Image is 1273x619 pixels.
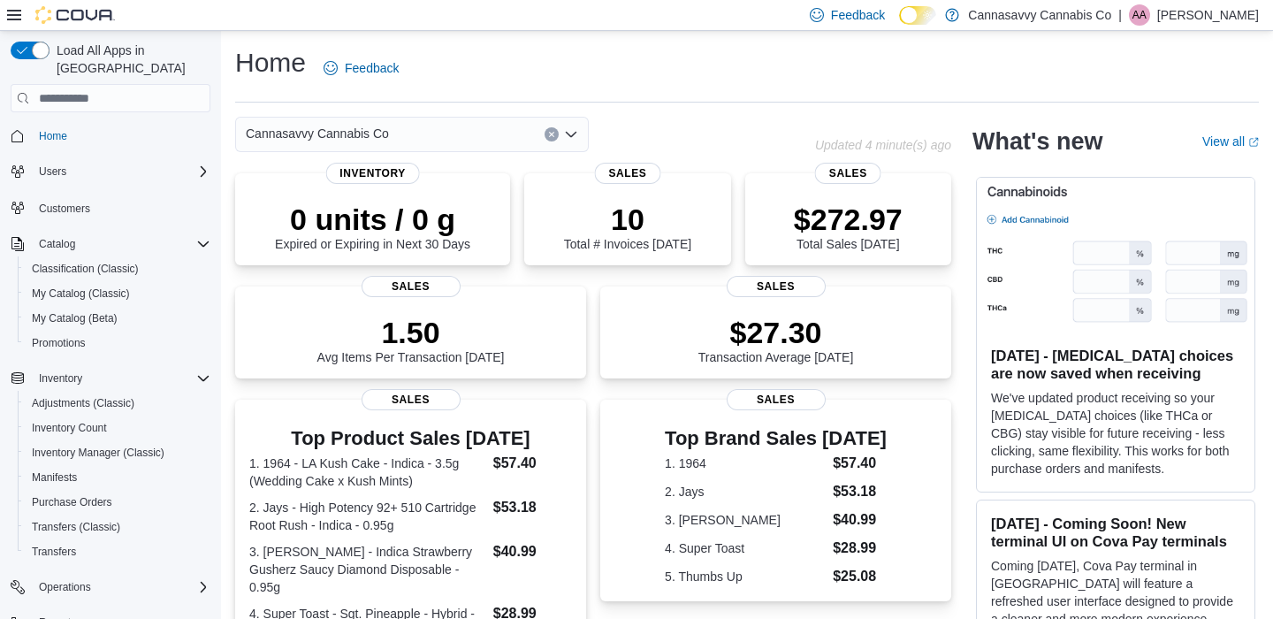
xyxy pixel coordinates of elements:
[32,233,82,255] button: Catalog
[4,159,217,184] button: Users
[32,336,86,350] span: Promotions
[32,161,73,182] button: Users
[4,366,217,391] button: Inventory
[899,6,936,25] input: Dark Mode
[665,539,826,557] dt: 4. Super Toast
[18,391,217,416] button: Adjustments (Classic)
[32,520,120,534] span: Transfers (Classic)
[25,283,137,304] a: My Catalog (Classic)
[545,127,559,141] button: Clear input
[32,287,130,301] span: My Catalog (Classic)
[1248,137,1259,148] svg: External link
[25,417,210,439] span: Inventory Count
[698,315,854,364] div: Transaction Average [DATE]
[831,6,885,24] span: Feedback
[25,467,84,488] a: Manifests
[275,202,470,251] div: Expired or Expiring in Next 30 Days
[18,539,217,564] button: Transfers
[18,331,217,355] button: Promotions
[1118,4,1122,26] p: |
[25,332,93,354] a: Promotions
[18,281,217,306] button: My Catalog (Classic)
[32,198,97,219] a: Customers
[564,202,691,251] div: Total # Invoices [DATE]
[833,566,887,587] dd: $25.08
[25,258,146,279] a: Classification (Classic)
[249,455,486,490] dt: 1. 1964 - LA Kush Cake - Indica - 3.5g (Wedding Cake x Kush Mints)
[316,50,406,86] a: Feedback
[833,481,887,502] dd: $53.18
[32,446,164,460] span: Inventory Manager (Classic)
[18,416,217,440] button: Inventory Count
[25,516,210,538] span: Transfers (Classic)
[594,163,660,184] span: Sales
[18,490,217,515] button: Purchase Orders
[39,129,67,143] span: Home
[815,138,951,152] p: Updated 4 minute(s) ago
[564,127,578,141] button: Open list of options
[1129,4,1150,26] div: Andrew Almeida
[18,515,217,539] button: Transfers (Classic)
[4,232,217,256] button: Catalog
[1202,134,1259,149] a: View allExternal link
[25,467,210,488] span: Manifests
[493,453,572,474] dd: $57.40
[25,308,210,329] span: My Catalog (Beta)
[25,393,141,414] a: Adjustments (Classic)
[493,497,572,518] dd: $53.18
[246,123,389,144] span: Cannasavvy Cannabis Co
[325,163,420,184] span: Inventory
[39,237,75,251] span: Catalog
[665,568,826,585] dt: 5. Thumbs Up
[32,125,210,147] span: Home
[25,308,125,329] a: My Catalog (Beta)
[25,541,83,562] a: Transfers
[249,428,572,449] h3: Top Product Sales [DATE]
[362,276,461,297] span: Sales
[833,509,887,531] dd: $40.99
[25,442,210,463] span: Inventory Manager (Classic)
[345,59,399,77] span: Feedback
[564,202,691,237] p: 10
[4,575,217,600] button: Operations
[25,393,210,414] span: Adjustments (Classic)
[665,428,887,449] h3: Top Brand Sales [DATE]
[972,127,1102,156] h2: What's new
[25,492,210,513] span: Purchase Orders
[18,440,217,465] button: Inventory Manager (Classic)
[25,516,127,538] a: Transfers (Classic)
[39,164,66,179] span: Users
[25,258,210,279] span: Classification (Classic)
[1157,4,1259,26] p: [PERSON_NAME]
[727,276,826,297] span: Sales
[18,465,217,490] button: Manifests
[833,453,887,474] dd: $57.40
[25,283,210,304] span: My Catalog (Classic)
[794,202,903,251] div: Total Sales [DATE]
[991,515,1240,550] h3: [DATE] - Coming Soon! New terminal UI on Cova Pay terminals
[899,25,900,26] span: Dark Mode
[317,315,505,350] p: 1.50
[32,577,98,598] button: Operations
[991,389,1240,478] p: We've updated product receiving so your [MEDICAL_DATA] choices (like THCa or CBG) stay visible fo...
[39,580,91,594] span: Operations
[25,442,172,463] a: Inventory Manager (Classic)
[815,163,881,184] span: Sales
[32,196,210,218] span: Customers
[968,4,1111,26] p: Cannasavvy Cannabis Co
[32,470,77,485] span: Manifests
[665,511,826,529] dt: 3. [PERSON_NAME]
[32,396,134,410] span: Adjustments (Classic)
[25,492,119,513] a: Purchase Orders
[25,417,114,439] a: Inventory Count
[493,541,572,562] dd: $40.99
[727,389,826,410] span: Sales
[698,315,854,350] p: $27.30
[1132,4,1147,26] span: AA
[32,368,89,389] button: Inventory
[18,306,217,331] button: My Catalog (Beta)
[32,421,107,435] span: Inventory Count
[32,495,112,509] span: Purchase Orders
[32,368,210,389] span: Inventory
[39,202,90,216] span: Customers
